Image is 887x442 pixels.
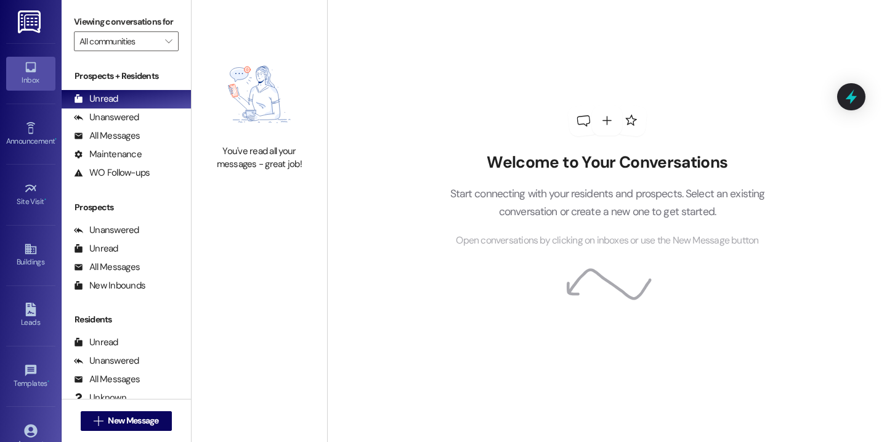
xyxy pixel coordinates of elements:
[205,145,314,171] div: You've read all your messages - great job!
[456,233,758,248] span: Open conversations by clicking on inboxes or use the New Message button
[47,377,49,386] span: •
[74,336,118,349] div: Unread
[74,354,139,367] div: Unanswered
[62,201,191,214] div: Prospects
[55,135,57,144] span: •
[431,153,784,173] h2: Welcome to Your Conversations
[108,414,158,427] span: New Message
[74,224,139,237] div: Unanswered
[6,178,55,211] a: Site Visit •
[6,360,55,393] a: Templates •
[74,261,140,274] div: All Messages
[74,166,150,179] div: WO Follow-ups
[205,50,314,138] img: empty-state
[74,148,142,161] div: Maintenance
[79,31,159,51] input: All communities
[74,391,126,404] div: Unknown
[44,195,46,204] span: •
[74,111,139,124] div: Unanswered
[74,129,140,142] div: All Messages
[165,36,172,46] i: 
[6,299,55,332] a: Leads
[74,12,179,31] label: Viewing conversations for
[62,70,191,83] div: Prospects + Residents
[62,313,191,326] div: Residents
[74,279,145,292] div: New Inbounds
[431,185,784,220] p: Start connecting with your residents and prospects. Select an existing conversation or create a n...
[81,411,172,431] button: New Message
[18,10,43,33] img: ResiDesk Logo
[6,57,55,90] a: Inbox
[74,92,118,105] div: Unread
[74,373,140,386] div: All Messages
[94,416,103,426] i: 
[6,239,55,272] a: Buildings
[74,242,118,255] div: Unread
